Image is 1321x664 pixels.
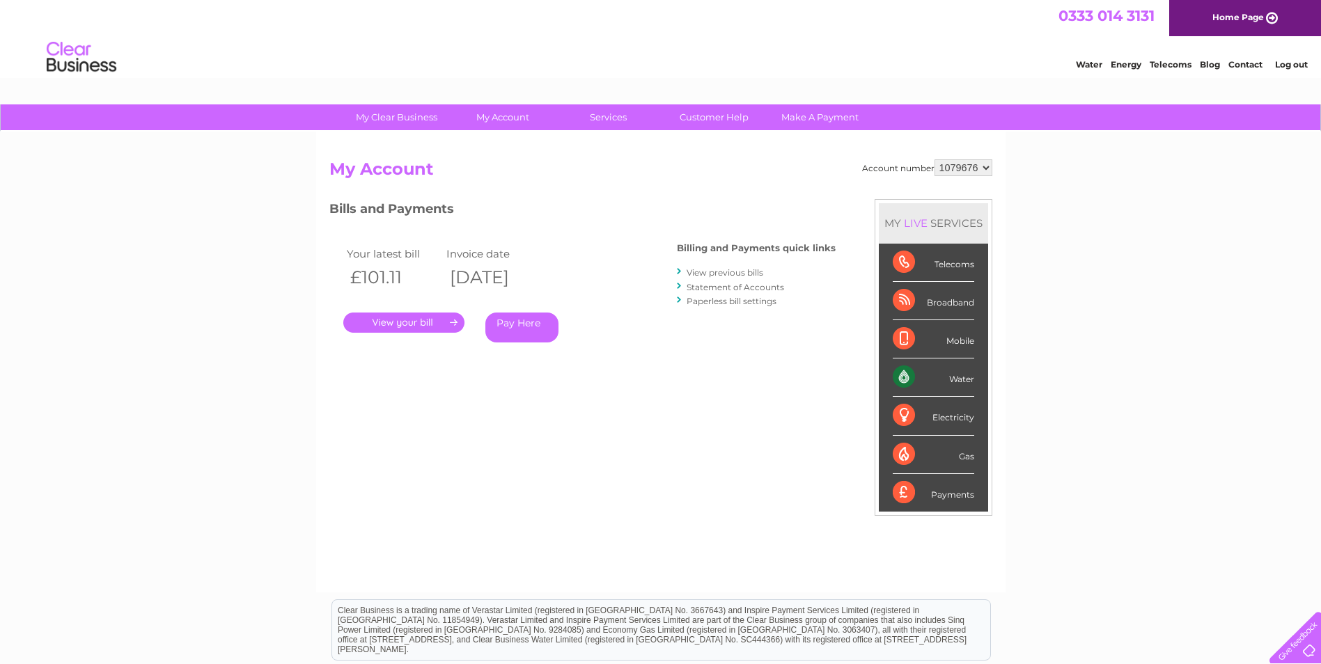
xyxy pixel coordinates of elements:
[677,243,836,253] h4: Billing and Payments quick links
[1150,59,1191,70] a: Telecoms
[1111,59,1141,70] a: Energy
[763,104,877,130] a: Make A Payment
[687,267,763,278] a: View previous bills
[343,263,444,292] th: £101.11
[46,36,117,79] img: logo.png
[901,216,930,230] div: LIVE
[329,199,836,223] h3: Bills and Payments
[1228,59,1263,70] a: Contact
[879,203,988,243] div: MY SERVICES
[657,104,772,130] a: Customer Help
[443,263,543,292] th: [DATE]
[893,320,974,358] div: Mobile
[445,104,560,130] a: My Account
[862,159,992,176] div: Account number
[1200,59,1220,70] a: Blog
[893,358,974,397] div: Water
[893,474,974,512] div: Payments
[893,282,974,320] div: Broadband
[332,8,990,68] div: Clear Business is a trading name of Verastar Limited (registered in [GEOGRAPHIC_DATA] No. 3667643...
[1076,59,1102,70] a: Water
[893,397,974,435] div: Electricity
[485,313,558,342] a: Pay Here
[339,104,454,130] a: My Clear Business
[893,436,974,474] div: Gas
[1275,59,1308,70] a: Log out
[1058,7,1155,24] a: 0333 014 3131
[343,244,444,263] td: Your latest bill
[687,282,784,292] a: Statement of Accounts
[443,244,543,263] td: Invoice date
[343,313,464,333] a: .
[687,296,776,306] a: Paperless bill settings
[893,244,974,282] div: Telecoms
[329,159,992,186] h2: My Account
[551,104,666,130] a: Services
